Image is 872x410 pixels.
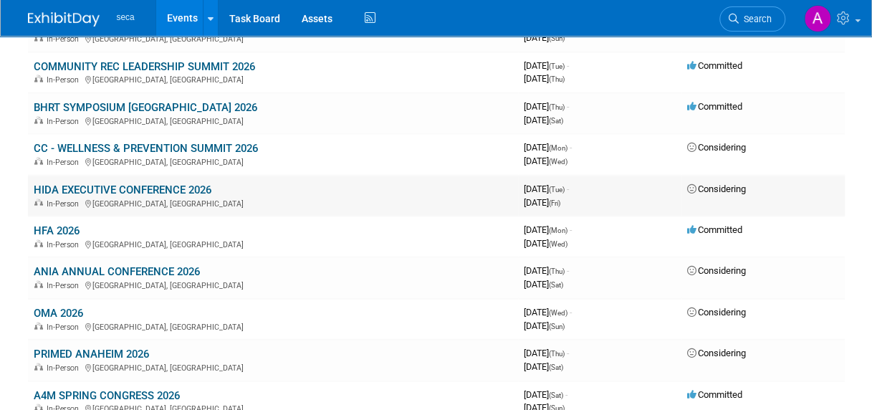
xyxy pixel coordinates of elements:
[47,323,83,332] span: In-Person
[34,279,512,290] div: [GEOGRAPHIC_DATA], [GEOGRAPHIC_DATA]
[567,265,569,276] span: -
[565,389,567,400] span: -
[34,142,258,155] a: CC - WELLNESS & PREVENTION SUMMIT 2026
[34,183,211,196] a: HIDA EXECUTIVE CONFERENCE 2026
[549,186,565,194] span: (Tue)
[34,224,80,237] a: HFA 2026
[34,156,512,167] div: [GEOGRAPHIC_DATA], [GEOGRAPHIC_DATA]
[687,142,746,153] span: Considering
[34,32,512,44] div: [GEOGRAPHIC_DATA], [GEOGRAPHIC_DATA]
[47,158,83,167] span: In-Person
[524,73,565,84] span: [DATE]
[34,389,180,402] a: A4M SPRING CONGRESS 2026
[34,307,83,320] a: OMA 2026
[570,224,572,235] span: -
[567,348,569,358] span: -
[549,240,567,248] span: (Wed)
[549,309,567,317] span: (Wed)
[687,307,746,318] span: Considering
[549,34,565,42] span: (Sun)
[687,60,742,71] span: Committed
[567,101,569,112] span: -
[524,197,560,208] span: [DATE]
[549,227,567,234] span: (Mon)
[524,389,567,400] span: [DATE]
[549,199,560,207] span: (Fri)
[47,240,83,249] span: In-Person
[687,101,742,112] span: Committed
[524,32,565,43] span: [DATE]
[34,320,512,332] div: [GEOGRAPHIC_DATA], [GEOGRAPHIC_DATA]
[687,183,746,194] span: Considering
[549,350,565,358] span: (Thu)
[524,183,569,194] span: [DATE]
[549,281,563,289] span: (Sat)
[739,14,772,24] span: Search
[719,6,785,32] a: Search
[47,281,83,290] span: In-Person
[34,238,512,249] div: [GEOGRAPHIC_DATA], [GEOGRAPHIC_DATA]
[34,158,43,165] img: In-Person Event
[524,279,563,290] span: [DATE]
[34,60,255,73] a: COMMUNITY REC LEADERSHIP SUMMIT 2026
[47,34,83,44] span: In-Person
[567,183,569,194] span: -
[34,281,43,288] img: In-Person Event
[804,5,831,32] img: Ashley Perez
[524,115,563,125] span: [DATE]
[117,12,135,22] span: seca
[567,60,569,71] span: -
[34,73,512,85] div: [GEOGRAPHIC_DATA], [GEOGRAPHIC_DATA]
[549,267,565,275] span: (Thu)
[687,265,746,276] span: Considering
[549,363,563,371] span: (Sat)
[549,117,563,125] span: (Sat)
[549,323,565,330] span: (Sun)
[570,307,572,318] span: -
[549,158,567,166] span: (Wed)
[47,75,83,85] span: In-Person
[34,361,512,373] div: [GEOGRAPHIC_DATA], [GEOGRAPHIC_DATA]
[687,348,746,358] span: Considering
[34,348,149,361] a: PRIMED ANAHEIM 2026
[34,199,43,206] img: In-Person Event
[524,238,567,249] span: [DATE]
[687,389,742,400] span: Committed
[524,156,567,166] span: [DATE]
[549,75,565,83] span: (Thu)
[34,240,43,247] img: In-Person Event
[524,142,572,153] span: [DATE]
[34,363,43,371] img: In-Person Event
[524,361,563,372] span: [DATE]
[34,265,200,278] a: ANIA ANNUAL CONFERENCE 2026
[524,101,569,112] span: [DATE]
[34,101,257,114] a: BHRT SYMPOSIUM [GEOGRAPHIC_DATA] 2026
[47,363,83,373] span: In-Person
[687,224,742,235] span: Committed
[47,117,83,126] span: In-Person
[47,199,83,209] span: In-Person
[549,391,563,399] span: (Sat)
[34,34,43,42] img: In-Person Event
[524,60,569,71] span: [DATE]
[524,307,572,318] span: [DATE]
[34,117,43,124] img: In-Person Event
[524,348,569,358] span: [DATE]
[549,103,565,111] span: (Thu)
[34,197,512,209] div: [GEOGRAPHIC_DATA], [GEOGRAPHIC_DATA]
[549,62,565,70] span: (Tue)
[524,224,572,235] span: [DATE]
[524,320,565,331] span: [DATE]
[34,75,43,82] img: In-Person Event
[28,12,100,27] img: ExhibitDay
[34,115,512,126] div: [GEOGRAPHIC_DATA], [GEOGRAPHIC_DATA]
[524,265,569,276] span: [DATE]
[34,323,43,330] img: In-Person Event
[570,142,572,153] span: -
[549,144,567,152] span: (Mon)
